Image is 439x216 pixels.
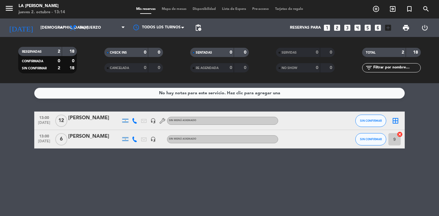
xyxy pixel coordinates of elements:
strong: 0 [144,50,146,55]
strong: 0 [244,50,248,55]
span: SENTADAS [196,51,212,54]
div: LA [PERSON_NAME] [19,3,65,9]
strong: 0 [330,50,333,55]
input: Filtrar por nombre... [373,64,420,71]
span: Tarjetas de regalo [272,7,306,11]
span: Pre-acceso [249,7,272,11]
span: SIN CONFIRMAR [360,119,382,122]
div: LOG OUT [416,18,435,37]
span: Disponibilidad [190,7,219,11]
span: [DATE] [36,139,52,146]
i: looks_5 [364,24,372,32]
strong: 0 [316,66,318,70]
span: Sin menú asignado [169,138,196,140]
strong: 18 [69,49,76,54]
i: looks_4 [353,24,362,32]
i: looks_3 [343,24,351,32]
span: RESERVADAS [22,50,42,53]
strong: 0 [144,66,146,70]
div: jueves 2. octubre - 13:14 [19,9,65,15]
span: Lista de Espera [219,7,249,11]
i: headset_mic [150,118,156,124]
strong: 18 [413,50,419,55]
span: pending_actions [194,24,202,31]
i: exit_to_app [389,5,396,13]
i: looks_two [333,24,341,32]
span: [DATE] [36,121,52,128]
i: looks_6 [374,24,382,32]
button: menu [5,4,14,15]
strong: 0 [230,66,232,70]
button: SIN CONFIRMAR [355,115,386,127]
strong: 0 [158,50,161,55]
span: print [402,24,410,31]
span: 13:00 [36,132,52,139]
span: Mapa de mesas [159,7,190,11]
strong: 0 [244,66,248,70]
span: 6 [55,133,67,145]
button: SIN CONFIRMAR [355,133,386,145]
span: 13:00 [36,114,52,121]
i: add_circle_outline [372,5,380,13]
strong: 0 [316,50,318,55]
span: NO SHOW [282,67,297,70]
i: turned_in_not [406,5,413,13]
span: SIN CONFIRMAR [22,67,47,70]
span: CONFIRMADA [22,60,43,63]
span: Sin menú asignado [169,119,196,122]
i: power_settings_new [421,24,429,31]
strong: 2 [58,49,60,54]
i: cancel [397,131,403,137]
span: Reservas para [290,25,321,30]
strong: 2 [402,50,404,55]
i: search [422,5,430,13]
i: looks_one [323,24,331,32]
span: TOTAL [366,51,375,54]
span: RE AGENDADA [196,67,219,70]
span: CANCELADA [110,67,129,70]
div: [PERSON_NAME] [68,132,121,141]
strong: 0 [330,66,333,70]
span: Almuerzo [80,26,101,30]
div: [PERSON_NAME] [68,114,121,122]
strong: 2 [58,66,60,70]
strong: 18 [69,66,76,70]
strong: 0 [230,50,232,55]
i: filter_list [365,64,373,71]
i: add_box [384,24,392,32]
i: headset_mic [150,137,156,142]
div: No hay notas para este servicio. Haz clic para agregar una [159,90,280,97]
span: SERVIDAS [282,51,297,54]
strong: 0 [72,59,76,63]
span: CHECK INS [110,51,127,54]
i: arrow_drop_down [57,24,65,31]
i: menu [5,4,14,13]
strong: 0 [158,66,161,70]
span: Mis reservas [133,7,159,11]
i: border_all [392,117,399,124]
strong: 0 [58,59,60,63]
span: 12 [55,115,67,127]
span: SIN CONFIRMAR [360,137,382,141]
i: [DATE] [5,21,37,35]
